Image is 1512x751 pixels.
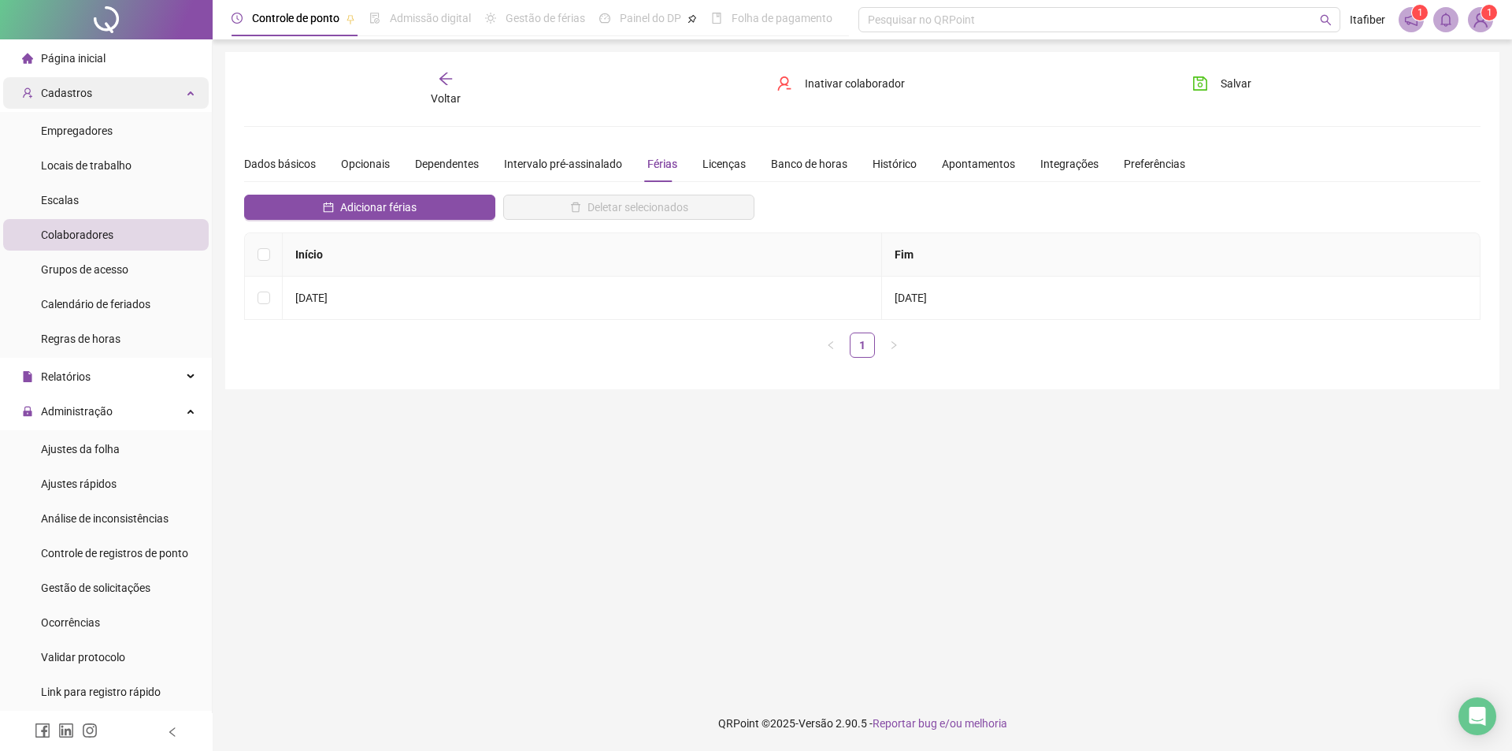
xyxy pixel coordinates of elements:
span: linkedin [58,723,74,738]
li: Página anterior [818,333,843,358]
span: 1 [1417,7,1423,18]
span: Adicionar férias [340,199,417,216]
span: right [889,340,899,350]
span: file-done [369,13,380,24]
span: user-delete [776,76,792,91]
div: Apontamentos [942,155,1015,173]
button: Salvar [1180,71,1263,96]
span: Calendário de feriados [41,298,150,310]
span: Gestão de solicitações [41,582,150,594]
span: Ocorrências [41,616,100,629]
span: save [1192,76,1208,91]
button: Deletar selecionados [503,195,754,220]
footer: QRPoint © 2025 - 2.90.5 - [213,696,1512,751]
img: 11104 [1469,8,1492,32]
span: Reportar bug e/ou melhoria [873,717,1007,730]
span: 1 [1487,7,1492,18]
span: search [1320,14,1332,26]
span: Cadastros [41,87,92,99]
span: arrow-left [438,71,454,87]
span: Inativar colaborador [805,75,905,92]
span: Controle de registros de ponto [41,547,188,560]
span: sun [485,13,496,24]
span: Itafiber [1350,11,1385,28]
sup: 1 [1412,5,1428,20]
span: Salvar [1221,75,1251,92]
button: left [818,333,843,358]
span: clock-circle [232,13,243,24]
span: instagram [82,723,98,738]
button: Inativar colaborador [765,71,917,96]
div: Licenças [702,155,746,173]
span: left [167,727,178,738]
th: Início [283,233,882,277]
span: home [22,53,33,64]
span: Locais de trabalho [41,159,132,172]
div: Férias [647,155,677,173]
span: dashboard [599,13,610,24]
span: [DATE] [295,292,328,304]
div: Open Intercom Messenger [1458,697,1496,735]
span: Colaboradores [41,229,113,241]
div: Dados básicos [244,155,316,173]
span: Regras de horas [41,333,120,345]
span: [DATE] [895,292,927,304]
span: calendar [323,202,334,213]
li: 1 [850,333,875,358]
div: Integrações [1040,155,1099,173]
span: Empregadores [41,125,113,137]
a: 1 [850,333,874,357]
span: lock [22,406,33,417]
div: Preferências [1124,155,1185,173]
span: Link para registro rápido [41,686,161,698]
span: Ajustes rápidos [41,478,117,490]
span: book [711,13,722,24]
span: file [22,371,33,382]
div: Dependentes [415,155,479,173]
span: Validar protocolo [41,651,125,664]
div: Opcionais [341,155,390,173]
span: Escalas [41,194,79,206]
span: Ajustes da folha [41,443,120,455]
span: pushpin [687,14,697,24]
div: Banco de horas [771,155,847,173]
span: Voltar [431,92,461,105]
span: Análise de inconsistências [41,512,169,525]
div: Intervalo pré-assinalado [504,155,622,173]
li: Próxima página [881,333,906,358]
span: Grupos de acesso [41,263,128,276]
span: Folha de pagamento [732,12,832,24]
span: Painel do DP [620,12,681,24]
button: right [881,333,906,358]
span: pushpin [346,14,355,24]
th: Fim [882,233,1481,277]
button: Adicionar férias [244,195,495,220]
span: user-add [22,87,33,99]
span: Relatórios [41,370,91,383]
span: left [826,340,836,350]
span: notification [1404,13,1418,27]
span: Controle de ponto [252,12,339,24]
span: Administração [41,405,113,418]
span: Página inicial [41,52,106,65]
span: Gestão de férias [506,12,585,24]
span: Admissão digital [390,12,471,24]
span: Versão [799,717,833,730]
span: bell [1439,13,1453,27]
sup: Atualize o seu contato no menu Meus Dados [1481,5,1497,20]
span: facebook [35,723,50,738]
div: Histórico [873,155,917,173]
